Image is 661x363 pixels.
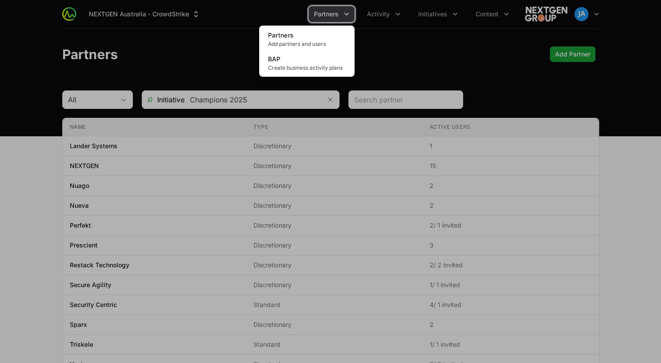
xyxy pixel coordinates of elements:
a: BAPCreate business activity plans [261,51,353,75]
span: Create business activity plans [268,64,346,71]
span: BAP [268,55,281,63]
span: Add partners and users [268,41,346,48]
div: Partners menu [309,6,355,22]
div: Main navigation [76,6,514,22]
span: Partners [268,31,294,39]
a: PartnersAdd partners and users [261,27,353,51]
